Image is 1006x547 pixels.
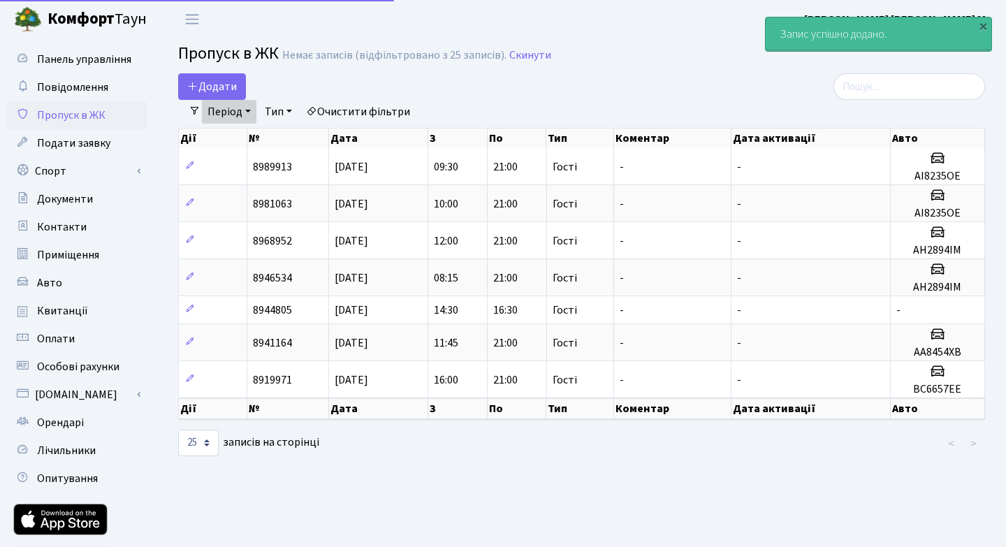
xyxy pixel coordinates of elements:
span: 10:00 [434,196,458,212]
span: Лічильники [37,443,96,458]
h5: BC6657EE [896,383,979,396]
span: - [620,233,624,249]
span: - [620,372,624,388]
h5: AI8235OE [896,170,979,183]
span: Пропуск в ЖК [178,41,279,66]
span: Гості [553,305,577,316]
a: [DOMAIN_NAME] [7,381,147,409]
h5: AH2894IM [896,244,979,257]
a: Контакти [7,213,147,241]
span: Гості [553,272,577,284]
span: - [620,159,624,175]
select: записів на сторінці [178,430,219,456]
a: Орендарі [7,409,147,437]
a: Приміщення [7,241,147,269]
h5: AH2894IM [896,281,979,294]
th: Авто [891,129,985,148]
h5: AI8235OE [896,207,979,220]
th: По [488,129,547,148]
th: Авто [891,398,985,419]
span: - [737,270,741,286]
a: Скинути [509,49,551,62]
a: Особові рахунки [7,353,147,381]
button: Переключити навігацію [175,8,210,31]
th: № [247,129,329,148]
span: - [737,196,741,212]
span: Приміщення [37,247,99,263]
th: Дії [179,398,247,419]
label: записів на сторінці [178,430,319,456]
th: По [488,398,547,419]
span: Орендарі [37,415,84,430]
span: 21:00 [493,159,518,175]
a: Документи [7,185,147,213]
span: 08:15 [434,270,458,286]
a: Додати [178,73,246,100]
input: Пошук... [833,73,985,100]
span: 14:30 [434,302,458,318]
a: Період [202,100,256,124]
div: Запис успішно додано. [766,17,991,51]
span: [DATE] [335,159,368,175]
th: Дата [329,129,428,148]
a: Опитування [7,465,147,493]
span: 21:00 [493,372,518,388]
a: Повідомлення [7,73,147,101]
span: - [737,302,741,318]
a: Авто [7,269,147,297]
th: Коментар [614,129,732,148]
th: З [428,129,488,148]
span: 21:00 [493,233,518,249]
th: Дії [179,129,247,148]
span: 8944805 [253,302,292,318]
span: Додати [187,79,237,94]
span: 21:00 [493,270,518,286]
span: Подати заявку [37,136,110,151]
th: Дата активації [731,129,890,148]
span: - [620,335,624,351]
span: - [737,335,741,351]
span: Опитування [37,471,98,486]
th: Дата активації [731,398,890,419]
span: 16:30 [493,302,518,318]
span: 16:00 [434,372,458,388]
th: Коментар [614,398,732,419]
span: 21:00 [493,335,518,351]
span: 8968952 [253,233,292,249]
span: - [620,302,624,318]
span: [DATE] [335,233,368,249]
span: Авто [37,275,62,291]
span: - [737,372,741,388]
span: 11:45 [434,335,458,351]
span: 8989913 [253,159,292,175]
span: - [737,233,741,249]
span: Оплати [37,331,75,347]
span: - [620,196,624,212]
span: Гості [553,235,577,247]
th: Тип [546,398,613,419]
th: Тип [546,129,613,148]
span: Гості [553,198,577,210]
span: - [896,302,901,318]
span: Панель управління [37,52,131,67]
a: Оплати [7,325,147,353]
th: Дата [329,398,428,419]
a: Пропуск в ЖК [7,101,147,129]
a: Квитанції [7,297,147,325]
h5: AA8454XB [896,346,979,359]
span: 09:30 [434,159,458,175]
span: Контакти [37,219,87,235]
span: 8919971 [253,372,292,388]
span: - [737,159,741,175]
span: 8946534 [253,270,292,286]
span: 12:00 [434,233,458,249]
div: × [976,19,990,33]
span: Таун [48,8,147,31]
span: [DATE] [335,302,368,318]
a: Спорт [7,157,147,185]
span: Гості [553,374,577,386]
span: [DATE] [335,196,368,212]
a: Очистити фільтри [300,100,416,124]
span: Гості [553,161,577,173]
b: [PERSON_NAME] [PERSON_NAME] М. [804,12,989,27]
